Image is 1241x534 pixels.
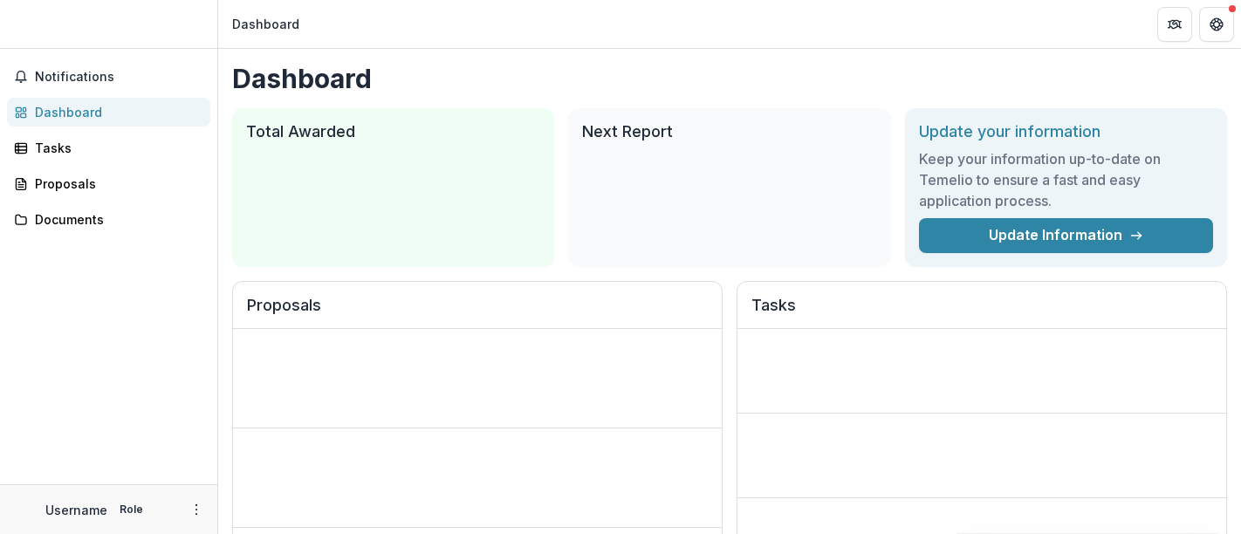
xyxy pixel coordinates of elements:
[35,70,203,85] span: Notifications
[1199,7,1234,42] button: Get Help
[919,218,1213,253] a: Update Information
[7,133,210,162] a: Tasks
[45,501,107,519] p: Username
[751,296,1212,329] h2: Tasks
[232,63,1227,94] h1: Dashboard
[919,148,1213,211] h3: Keep your information up-to-date on Temelio to ensure a fast and easy application process.
[246,122,540,141] h2: Total Awarded
[35,175,196,193] div: Proposals
[1157,7,1192,42] button: Partners
[7,63,210,91] button: Notifications
[582,122,876,141] h2: Next Report
[7,98,210,127] a: Dashboard
[7,205,210,234] a: Documents
[232,15,299,33] div: Dashboard
[35,139,196,157] div: Tasks
[114,502,148,517] p: Role
[247,296,708,329] h2: Proposals
[186,499,207,520] button: More
[7,169,210,198] a: Proposals
[35,103,196,121] div: Dashboard
[35,210,196,229] div: Documents
[225,11,306,37] nav: breadcrumb
[919,122,1213,141] h2: Update your information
